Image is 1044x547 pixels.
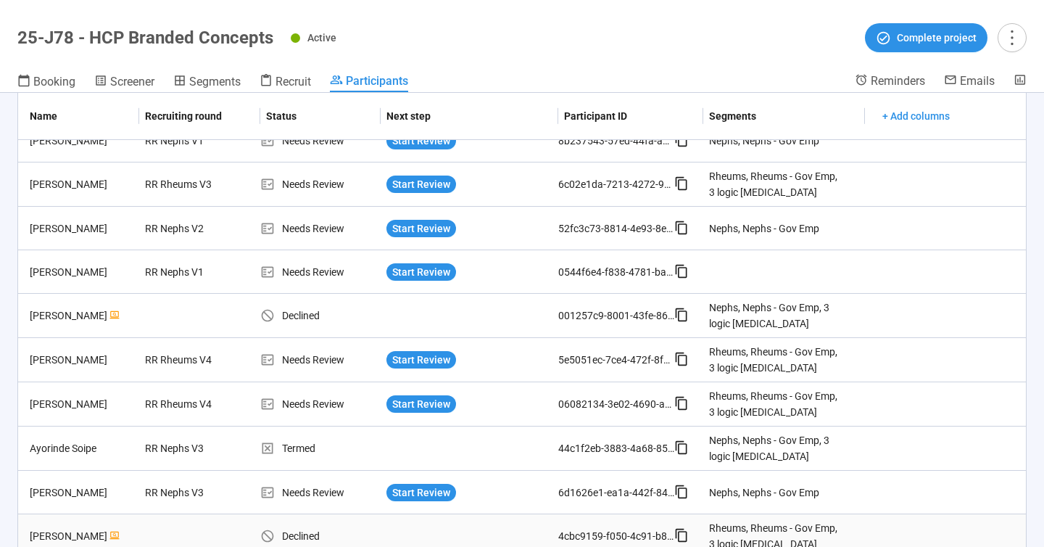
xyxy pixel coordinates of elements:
div: RR Nephs V2 [139,215,248,242]
div: 52fc3c73-8814-4e93-8e5b-e8035611d12d [558,221,674,237]
div: Rheums, Rheums - Gov Emp, 3 logic [MEDICAL_DATA] [709,168,842,200]
span: Start Review [392,264,450,280]
div: Needs Review [260,176,381,192]
div: [PERSON_NAME] [24,396,139,412]
button: + Add columns [871,104,961,128]
div: Nephs, Nephs - Gov Emp [709,133,819,149]
div: RR Nephs V3 [139,479,248,506]
a: Booking [17,73,75,92]
div: [PERSON_NAME] [24,264,139,280]
button: Start Review [386,484,456,501]
div: Needs Review [260,221,381,237]
div: 8b237543-57ed-44fa-a9e9-4adf7e245643 [558,133,674,149]
th: Name [18,93,139,140]
div: RR Rheums V3 [139,170,248,198]
div: Ayorinde Soipe [24,440,139,456]
a: Screener [94,73,154,92]
div: Needs Review [260,396,381,412]
span: Start Review [392,133,450,149]
a: Emails [944,73,995,91]
span: Booking [33,75,75,89]
button: more [998,23,1027,52]
button: Start Review [386,263,456,281]
span: Participants [346,74,408,88]
div: Nephs, Nephs - Gov Emp [709,485,819,501]
div: [PERSON_NAME] [24,308,139,324]
span: Emails [960,74,995,88]
div: RR Rheums V4 [139,390,248,418]
div: Declined [260,308,381,324]
h1: 25-J78 - HCP Branded Concepts [17,28,273,48]
div: 0544f6e4-f838-4781-ba66-ecb3ae8196c8 [558,264,674,280]
div: [PERSON_NAME] [24,485,139,501]
a: Recruit [260,73,311,92]
span: Start Review [392,352,450,368]
div: [PERSON_NAME] [24,176,139,192]
button: Start Review [386,220,456,237]
div: Nephs, Nephs - Gov Emp [709,221,819,237]
th: Segments [703,93,864,140]
span: Active [307,32,336,44]
button: Complete project [865,23,987,52]
div: Needs Review [260,485,381,501]
span: Start Review [392,485,450,501]
span: Segments [189,75,241,89]
button: Start Review [386,395,456,413]
div: Nephs, Nephs - Gov Emp, 3 logic [MEDICAL_DATA] [709,432,842,464]
div: 6c02e1da-7213-4272-9817-16266c373fb1 [558,176,674,192]
th: Participant ID [558,93,703,140]
div: Nephs, Nephs - Gov Emp, 3 logic [MEDICAL_DATA] [709,300,842,332]
div: Rheums, Rheums - Gov Emp, 3 logic [MEDICAL_DATA] [709,344,842,376]
div: Declined [260,528,381,544]
a: Reminders [855,73,925,91]
div: RR Nephs V1 [139,258,248,286]
span: Recruit [275,75,311,89]
div: 001257c9-8001-43fe-866c-202f289221d9 [558,308,674,324]
div: Rheums, Rheums - Gov Emp, 3 logic [MEDICAL_DATA] [709,388,842,420]
th: Recruiting round [139,93,260,140]
div: Termed [260,440,381,456]
div: [PERSON_NAME] [24,352,139,368]
div: Needs Review [260,133,381,149]
div: RR Rheums V4 [139,346,248,374]
span: Start Review [392,396,450,412]
span: Start Review [392,176,450,192]
button: Start Review [386,132,456,149]
div: RR Nephs V1 [139,127,248,155]
div: 4cbc9159-f050-4c91-b8ec-8e38d80f9705 [558,528,674,544]
div: 6d1626e1-ea1a-442f-84a9-ad8404feb36f [558,485,674,501]
a: Segments [173,73,241,92]
div: 06082134-3e02-4690-aec4-6a642ea2857a [558,396,674,412]
th: Status [260,93,381,140]
div: Needs Review [260,264,381,280]
span: + Add columns [882,108,950,124]
button: Start Review [386,351,456,369]
span: Start Review [392,221,450,237]
div: [PERSON_NAME] [24,528,139,544]
span: more [1002,28,1022,47]
span: Screener [110,75,154,89]
div: RR Nephs V3 [139,435,248,462]
th: Next step [381,93,558,140]
div: 44c1f2eb-3883-4a68-858e-7e2718e49392 [558,440,674,456]
div: [PERSON_NAME] [24,133,139,149]
div: [PERSON_NAME] [24,221,139,237]
span: Reminders [871,74,925,88]
a: Participants [330,73,408,92]
div: 5e5051ec-7ce4-472f-8fa7-7842d2dfe028 [558,352,674,368]
button: Start Review [386,176,456,193]
div: Needs Review [260,352,381,368]
span: Complete project [897,30,977,46]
